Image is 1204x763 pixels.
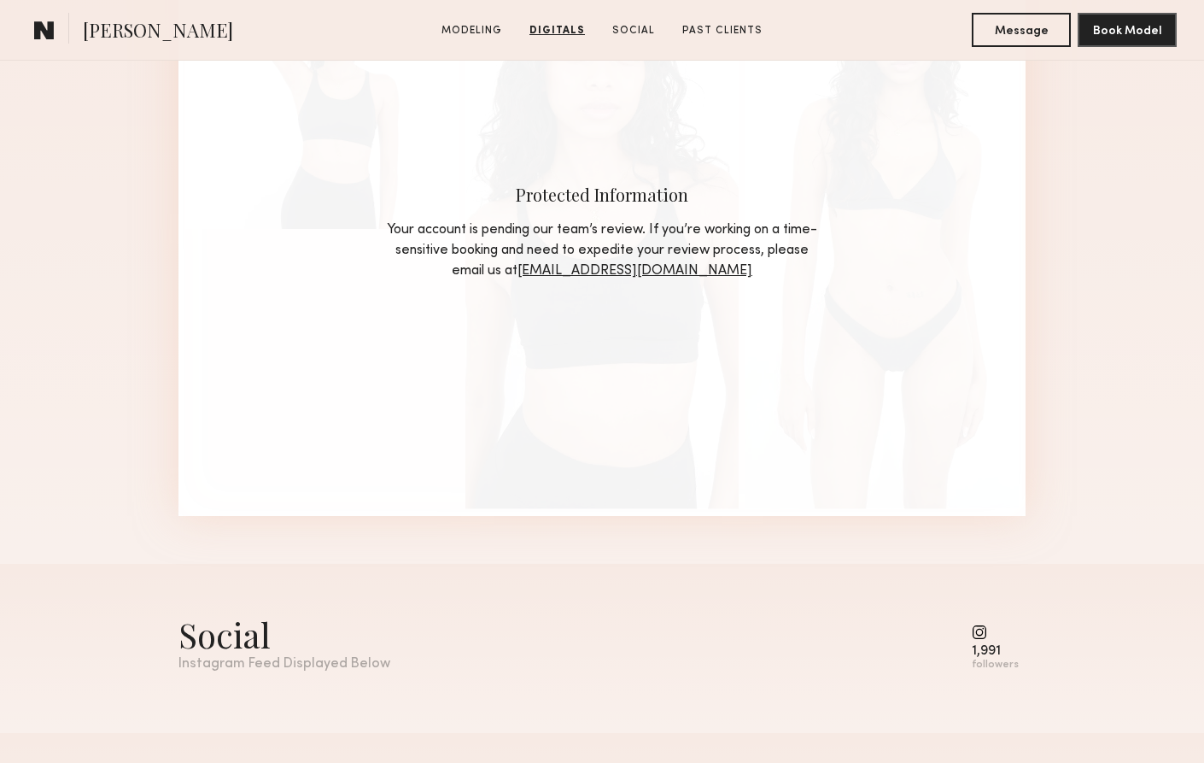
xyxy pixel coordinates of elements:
div: Your account is pending our team’s review. If you’re working on a time-sensitive booking and need... [384,220,820,281]
div: followers [972,659,1019,672]
a: Book Model [1078,22,1177,37]
span: [PERSON_NAME] [83,17,233,47]
a: [EMAIL_ADDRESS][DOMAIN_NAME] [517,264,752,278]
a: Social [605,23,662,38]
div: Social [178,612,390,657]
button: Message [972,13,1071,47]
a: Digitals [523,23,592,38]
div: Protected Information [384,183,820,206]
a: Past Clients [675,23,769,38]
button: Book Model [1078,13,1177,47]
div: 1,991 [972,645,1019,658]
div: Instagram Feed Displayed Below [178,657,390,672]
a: Modeling [435,23,509,38]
